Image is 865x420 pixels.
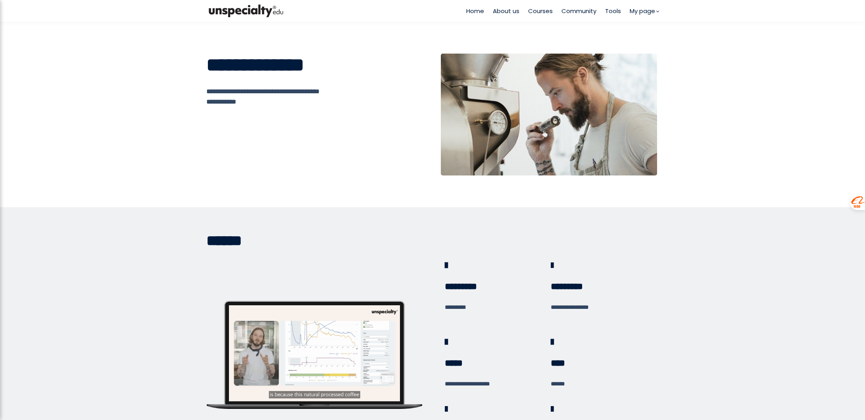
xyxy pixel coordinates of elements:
[206,3,286,19] img: bc390a18feecddb333977e298b3a00a1.png
[561,6,596,15] a: Community
[466,6,484,15] a: Home
[528,6,553,15] a: Courses
[605,6,621,15] a: Tools
[630,6,659,15] a: My page
[630,6,655,15] span: My page
[493,6,519,15] a: About us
